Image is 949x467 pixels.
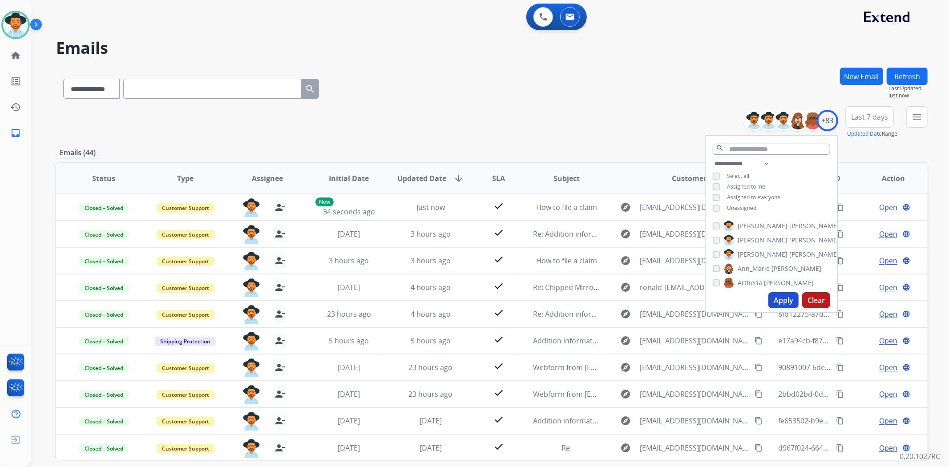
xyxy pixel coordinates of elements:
mat-icon: search [305,84,315,94]
span: How to file a claim [536,256,597,266]
span: Subject [553,173,580,184]
span: 23 hours ago [327,309,371,319]
span: Closed – Solved [79,283,129,293]
mat-icon: content_copy [836,417,844,425]
mat-icon: content_copy [755,417,763,425]
span: Addition information. [533,336,606,346]
span: Re: Chipped Mirror Order #459502594 [533,282,661,292]
h2: Emails [56,39,928,57]
span: [EMAIL_ADDRESS][DOMAIN_NAME] [640,229,749,239]
button: Clear [802,292,830,308]
span: Open [879,335,897,346]
span: Select all [727,172,749,180]
mat-icon: content_copy [836,257,844,265]
mat-icon: explore [620,282,631,293]
mat-icon: language [902,283,910,291]
span: Customer Support [157,283,214,293]
span: 5 hours ago [411,336,451,346]
mat-icon: content_copy [836,363,844,371]
span: Open [879,229,897,239]
mat-icon: person_remove [275,362,285,373]
mat-icon: language [902,257,910,265]
span: [PERSON_NAME] [738,236,787,245]
span: Webform from [EMAIL_ADDRESS][DOMAIN_NAME] on [DATE] [533,362,735,372]
mat-icon: list_alt [10,76,21,87]
img: agent-avatar [242,305,260,324]
mat-icon: explore [620,309,631,319]
button: New Email [840,68,883,85]
mat-icon: content_copy [755,363,763,371]
mat-icon: person_remove [275,389,285,399]
mat-icon: person_remove [275,202,285,213]
mat-icon: history [10,102,21,113]
span: SLA [492,173,505,184]
span: 3 hours ago [411,256,451,266]
mat-icon: explore [620,443,631,453]
span: 4 hours ago [411,282,451,292]
span: Addition information. [533,416,606,426]
th: Action [846,163,928,194]
mat-icon: content_copy [755,337,763,345]
span: [EMAIL_ADDRESS][DOMAIN_NAME] [640,255,749,266]
mat-icon: language [902,310,910,318]
span: Closed – Solved [79,363,129,373]
mat-icon: content_copy [836,203,844,211]
span: Open [879,362,897,373]
mat-icon: language [902,203,910,211]
span: Open [879,282,897,293]
span: Customer Support [157,417,214,426]
span: [PERSON_NAME] [738,221,787,230]
mat-icon: check [493,414,504,425]
span: Status [92,173,115,184]
span: Customer Support [157,203,214,213]
span: [DATE] [338,362,360,372]
span: Updated Date [397,173,446,184]
mat-icon: check [493,334,504,345]
span: Webform from [EMAIL_ADDRESS][DOMAIN_NAME] on [DATE] [533,389,735,399]
img: agent-avatar [242,252,260,270]
span: Re: Addition information. [533,309,618,319]
span: Type [177,173,194,184]
span: Range [847,130,897,137]
mat-icon: language [902,390,910,398]
mat-icon: explore [620,229,631,239]
span: [DATE] [338,443,360,453]
span: Customer Support [157,257,214,266]
mat-icon: check [493,387,504,398]
img: avatar [3,12,28,37]
mat-icon: person_remove [275,282,285,293]
span: Open [879,255,897,266]
mat-icon: explore [620,335,631,346]
span: Last 7 days [851,115,888,119]
mat-icon: menu [912,112,922,122]
span: Closed – Solved [79,310,129,319]
mat-icon: content_copy [755,444,763,452]
mat-icon: content_copy [755,310,763,318]
span: Assigned to everyone [727,193,780,201]
span: [EMAIL_ADDRESS][DOMAIN_NAME] [640,335,749,346]
img: agent-avatar [242,332,260,350]
mat-icon: check [493,227,504,238]
mat-icon: content_copy [836,230,844,238]
span: ronald-[EMAIL_ADDRESS][DOMAIN_NAME] [640,282,749,293]
p: New [315,197,334,206]
mat-icon: check [493,201,504,211]
span: [EMAIL_ADDRESS][DOMAIN_NAME] [640,415,749,426]
span: 4 hours ago [411,309,451,319]
span: Ann_Marie [738,264,770,273]
span: Just now [416,202,445,212]
span: Initial Date [329,173,369,184]
span: Closed – Solved [79,203,129,213]
span: Closed – Solved [79,257,129,266]
span: d967f024-6649-4894-9ebf-fe89b97b7781 [779,443,912,453]
span: 23 hours ago [408,362,452,372]
span: 23 hours ago [408,389,452,399]
span: [PERSON_NAME] [738,250,787,259]
span: e17a94cb-f871-46aa-bbc4-ba2d1ba12bfe [779,336,914,346]
span: [EMAIL_ADDRESS][DOMAIN_NAME] [640,362,749,373]
span: Open [879,309,897,319]
mat-icon: content_copy [836,444,844,452]
span: 3 hours ago [329,256,369,266]
span: Closed – Solved [79,390,129,399]
span: Customer Support [157,444,214,453]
